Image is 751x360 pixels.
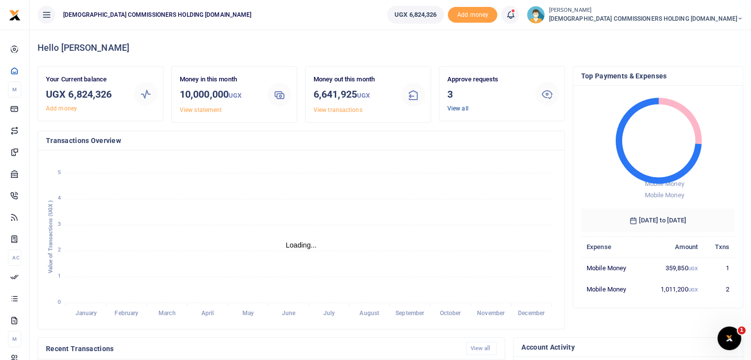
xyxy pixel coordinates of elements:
td: 2 [703,279,735,299]
tspan: June [282,310,296,317]
span: [DEMOGRAPHIC_DATA] COMMISSIONERS HOLDING [DOMAIN_NAME] [549,14,743,23]
tspan: August [359,310,379,317]
small: UGX [357,92,370,99]
a: profile-user [PERSON_NAME] [DEMOGRAPHIC_DATA] COMMISSIONERS HOLDING [DOMAIN_NAME] [527,6,743,24]
a: View all [466,342,497,355]
tspan: 4 [58,195,61,201]
h4: Transactions Overview [46,135,556,146]
tspan: March [158,310,176,317]
tspan: December [518,310,545,317]
tspan: January [76,310,97,317]
a: View all [447,105,469,112]
h6: [DATE] to [DATE] [581,209,735,232]
h4: Recent Transactions [46,343,458,354]
span: [DEMOGRAPHIC_DATA] COMMISSIONERS HOLDING [DOMAIN_NAME] [59,10,255,19]
td: 1,011,200 [643,279,703,299]
tspan: September [395,310,425,317]
iframe: Intercom live chat [717,326,741,350]
li: Ac [8,250,21,266]
a: Add money [448,10,497,18]
small: UGX [688,287,698,292]
tspan: 0 [58,299,61,305]
span: 1 [738,326,746,334]
tspan: 5 [58,169,61,176]
text: Value of Transactions (UGX ) [47,200,54,274]
li: M [8,331,21,347]
td: Mobile Money [581,279,644,299]
p: Approve requests [447,74,527,85]
img: logo-small [9,9,21,21]
p: Your Current balance [46,74,126,85]
img: profile-user [527,6,545,24]
th: Expense [581,236,644,257]
small: UGX [688,266,698,271]
a: View transactions [314,107,362,113]
a: Add money [46,105,77,112]
th: Txns [703,236,735,257]
tspan: 3 [58,221,61,227]
text: Loading... [286,241,317,249]
td: Mobile Money [581,257,644,279]
th: Amount [643,236,703,257]
h3: 3 [447,87,527,102]
li: Wallet ballance [383,6,448,24]
span: Mobile Money [644,191,684,199]
a: View statement [180,107,222,113]
small: UGX [229,92,241,99]
span: Add money [448,7,497,23]
h3: UGX 6,824,326 [46,87,126,102]
a: logo-small logo-large logo-large [9,11,21,18]
h4: Account Activity [521,342,735,353]
h4: Top Payments & Expenses [581,71,735,81]
h4: Hello [PERSON_NAME] [38,42,743,53]
small: [PERSON_NAME] [549,6,743,15]
tspan: February [115,310,138,317]
tspan: May [242,310,254,317]
tspan: 1 [58,273,61,279]
p: Money in this month [180,74,260,85]
span: UGX 6,824,326 [395,10,436,20]
h3: 10,000,000 [180,87,260,103]
tspan: 2 [58,247,61,253]
span: Mobile Money [644,180,684,187]
td: 1 [703,257,735,279]
tspan: April [201,310,214,317]
li: Toup your wallet [448,7,497,23]
a: UGX 6,824,326 [387,6,444,24]
h3: 6,641,925 [314,87,394,103]
tspan: July [323,310,334,317]
li: M [8,81,21,98]
td: 359,850 [643,257,703,279]
tspan: October [440,310,462,317]
p: Money out this month [314,74,394,85]
tspan: November [477,310,505,317]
